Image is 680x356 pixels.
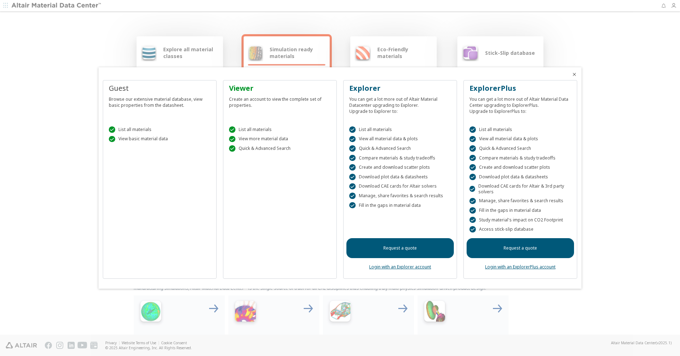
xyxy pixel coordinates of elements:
div: Create and download scatter plots [469,164,571,171]
div:  [349,126,356,133]
div: Study material's impact on CO2 Footprint [469,217,571,223]
div:  [349,136,356,142]
div:  [349,145,356,152]
div:  [469,164,476,171]
div:  [469,155,476,161]
div: Fill in the gaps in material data [469,207,571,214]
div: You can get a lot more out of Altair Material Datacenter upgrading to Explorer. Upgrade to Explor... [349,93,451,114]
div: View all material data & plots [349,136,451,142]
a: Request a quote [467,238,574,258]
div:  [469,136,476,142]
div:  [469,198,476,204]
div: Download CAE cards for Altair solvers [349,183,451,190]
div: Quick & Advanced Search [349,145,451,152]
div: Download plot data & datasheets [469,174,571,180]
div:  [349,174,356,180]
div:  [349,155,356,161]
div: Manage, share favorites & search results [349,193,451,199]
div:  [469,186,475,192]
div:  [469,145,476,152]
div: Create and download scatter plots [349,164,451,171]
div:  [109,126,115,133]
div: Quick & Advanced Search [229,145,331,152]
div:  [349,183,356,190]
div: Explorer [349,83,451,93]
div:  [469,226,476,232]
div: Quick & Advanced Search [469,145,571,152]
div: Access stick-slip database [469,226,571,232]
div: Create an account to view the complete set of properties. [229,93,331,108]
div:  [349,164,356,171]
div: Fill in the gaps in material data [349,202,451,209]
div: Guest [109,83,211,93]
div: ExplorerPlus [469,83,571,93]
div:  [229,136,235,142]
div:  [469,174,476,180]
a: Login with an Explorer account [369,264,431,270]
div: List all materials [109,126,211,133]
div:  [469,126,476,133]
div: List all materials [469,126,571,133]
a: Request a quote [346,238,454,258]
div: View basic material data [109,136,211,142]
div: View more material data [229,136,331,142]
div: List all materials [229,126,331,133]
div: Compare materials & study tradeoffs [349,155,451,161]
div:  [229,145,235,152]
div:  [229,126,235,133]
div: Manage, share favorites & search results [469,198,571,204]
div:  [469,207,476,214]
div: Download plot data & datasheets [349,174,451,180]
div:  [109,136,115,142]
div: View all material data & plots [469,136,571,142]
div: List all materials [349,126,451,133]
div: Browse our extensive material database, view basic properties from the datasheet. [109,93,211,108]
a: Login with an ExplorerPlus account [485,264,556,270]
div:  [349,193,356,199]
div: You can get a lot more out of Altair Material Data Center upgrading to ExplorerPlus. Upgrade to E... [469,93,571,114]
div:  [469,217,476,223]
div:  [349,202,356,209]
button: Close [572,72,577,77]
div: Compare materials & study tradeoffs [469,155,571,161]
div: Download CAE cards for Altair & 3rd party solvers [469,183,571,195]
div: Viewer [229,83,331,93]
